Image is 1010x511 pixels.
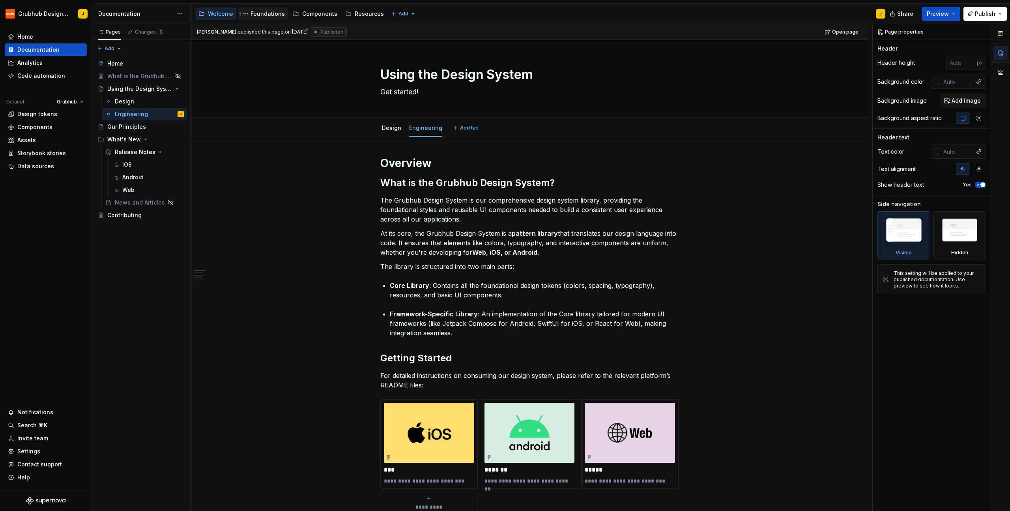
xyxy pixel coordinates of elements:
[877,133,909,141] div: Header text
[390,309,679,338] p: : An implementation of the Core library tailored for modern UI frameworks (like Jetpack Compose f...
[390,281,679,300] p: : Contains all the foundational design tokens (colors, spacing, typography), resources, and basic...
[115,148,155,156] div: Release Notes
[877,200,921,208] div: Side navigation
[6,9,15,19] img: 4e8d6f31-f5cf-47b4-89aa-e4dec1dc0822.png
[5,121,87,133] a: Components
[110,184,187,196] a: Web
[384,403,474,463] img: e46e2d60-b0bc-46ee-a13c-91abc9afab85.png
[5,134,87,147] a: Assets
[390,282,429,289] strong: Core Library
[896,250,912,256] div: Visible
[107,211,142,219] div: Contributing
[115,98,134,105] div: Design
[512,229,558,237] strong: pattern library
[107,123,146,131] div: Our Principles
[53,96,87,107] button: Grubhub
[17,408,53,416] div: Notifications
[5,56,87,69] a: Analytics
[238,29,308,35] div: published this page on [DATE]
[82,11,84,17] div: J
[95,57,187,222] div: Page tree
[98,10,173,18] div: Documentation
[963,182,972,188] label: Yes
[5,147,87,160] a: Storybook stories
[380,229,679,257] p: At its core, the Grubhub Design System is a that translates our design language into code. It ens...
[105,45,114,52] span: Add
[877,59,915,67] div: Header height
[822,26,862,38] a: Open page
[894,270,981,289] div: This setting will be applied to your published documentation. Use preview to see how it looks.
[107,135,141,143] div: What's New
[380,262,679,271] p: The library is structured into two main parts:
[17,460,62,468] div: Contact support
[122,186,135,194] div: Web
[5,471,87,484] button: Help
[5,30,87,43] a: Home
[940,94,986,108] button: Add image
[382,124,401,131] a: Design
[17,434,48,442] div: Invite team
[951,250,968,256] div: Hidden
[897,10,913,18] span: Share
[122,161,132,169] div: iOS
[195,8,236,20] a: Welcome
[380,371,679,390] p: For detailed instructions on consuming our design system, please refer to the relevant platform’s...
[238,8,288,20] a: Foundations
[17,59,43,67] div: Analytics
[406,119,445,136] div: Engineering
[380,156,679,170] h1: Overview
[390,310,478,318] strong: Framework-Specific Library
[17,149,66,157] div: Storybook stories
[952,97,981,105] span: Add image
[290,8,340,20] a: Components
[946,56,977,70] input: Auto
[963,7,1007,21] button: Publish
[5,108,87,120] a: Design tokens
[922,7,960,21] button: Preview
[940,75,972,89] input: Auto
[95,70,187,83] a: What is the Grubhub Design System?
[5,419,87,432] button: Search ⌘K
[940,145,972,159] input: Auto
[5,160,87,173] a: Data sources
[6,99,24,105] div: Dataset
[135,29,164,35] div: Changes
[877,114,942,122] div: Background aspect ratio
[379,65,677,84] textarea: Using the Design System
[877,211,930,259] div: Visible
[975,10,995,18] span: Publish
[17,136,36,144] div: Assets
[107,60,123,68] div: Home
[877,78,924,86] div: Background color
[472,248,537,256] strong: Web, iOS, or Android
[484,403,575,463] img: 07f89d11-f8e2-43e0-8c39-21634492c4e3.png
[107,85,172,93] div: Using the Design System
[2,5,90,22] button: Grubhub Design SystemJ
[877,181,924,189] div: Show header text
[110,158,187,171] a: iOS
[102,146,187,158] a: Release Notes
[5,70,87,82] a: Code automation
[585,403,675,463] img: bc741660-1809-4b7b-b048-0324f10d9f82.png
[17,421,47,429] div: Search ⌘K
[832,29,858,35] span: Open page
[115,199,165,207] div: News and Articles
[98,29,121,35] div: Pages
[95,57,187,70] a: Home
[5,445,87,458] a: Settings
[927,10,949,18] span: Preview
[379,86,677,98] textarea: Get started!
[877,45,898,53] div: Header
[102,196,187,209] a: News and Articles
[251,10,285,18] div: Foundations
[102,108,187,120] a: EngineeringJ
[17,123,52,131] div: Components
[57,99,77,105] span: Grubhub
[460,125,479,131] span: Add tab
[180,110,181,118] div: J
[17,33,33,41] div: Home
[355,10,384,18] div: Resources
[450,122,482,133] button: Add tab
[17,46,60,54] div: Documentation
[342,8,387,20] a: Resources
